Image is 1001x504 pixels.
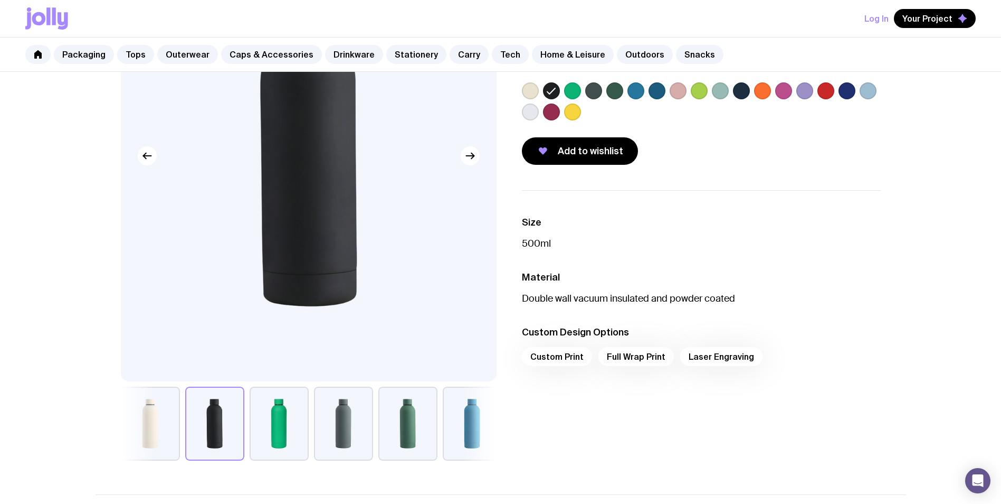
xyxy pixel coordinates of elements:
[522,137,638,165] button: Add to wishlist
[522,292,881,305] p: Double wall vacuum insulated and powder coated
[864,9,889,28] button: Log In
[558,145,623,157] span: Add to wishlist
[325,45,383,64] a: Drinkware
[450,45,489,64] a: Carry
[532,45,614,64] a: Home & Leisure
[902,13,952,24] span: Your Project
[386,45,446,64] a: Stationery
[965,468,990,493] div: Open Intercom Messenger
[522,271,881,284] h3: Material
[522,216,881,229] h3: Size
[117,45,154,64] a: Tops
[157,45,218,64] a: Outerwear
[522,326,881,339] h3: Custom Design Options
[617,45,673,64] a: Outdoors
[894,9,976,28] button: Your Project
[54,45,114,64] a: Packaging
[221,45,322,64] a: Caps & Accessories
[676,45,723,64] a: Snacks
[522,237,881,250] p: 500ml
[492,45,529,64] a: Tech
